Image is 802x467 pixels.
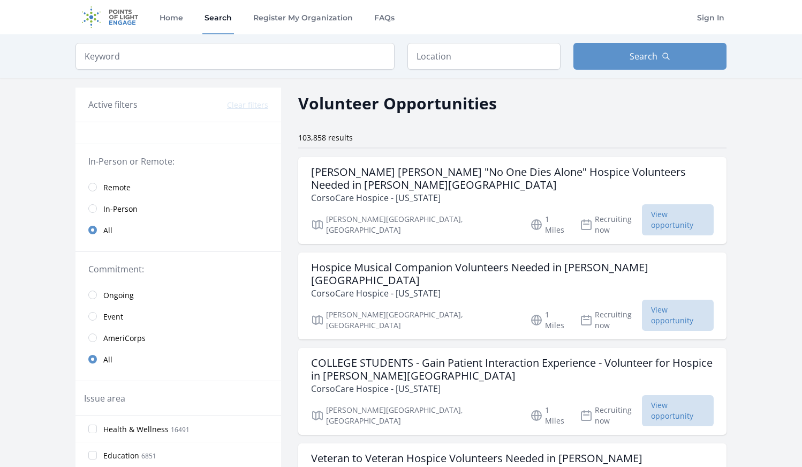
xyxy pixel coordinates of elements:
[530,214,566,235] p: 1 Miles
[573,43,727,70] button: Search
[580,309,642,331] p: Recruiting now
[75,219,281,241] a: All
[88,451,97,459] input: Education 6851
[407,43,561,70] input: Location
[642,204,714,235] span: View opportunity
[103,225,112,236] span: All
[298,157,727,244] a: [PERSON_NAME] [PERSON_NAME] "No One Dies Alone" Hospice Volunteers Needed in [PERSON_NAME][GEOGRA...
[227,100,268,110] button: Clear filters
[311,357,714,382] h3: COLLEGE STUDENTS - Gain Patient Interaction Experience - Volunteer for Hospice in [PERSON_NAME][G...
[75,306,281,327] a: Event
[103,204,138,214] span: In-Person
[642,395,714,426] span: View opportunity
[298,132,353,143] span: 103,858 results
[580,405,642,426] p: Recruiting now
[298,348,727,435] a: COLLEGE STUDENTS - Gain Patient Interaction Experience - Volunteer for Hospice in [PERSON_NAME][G...
[171,425,190,434] span: 16491
[88,425,97,433] input: Health & Wellness 16491
[84,392,125,405] legend: Issue area
[88,98,138,111] h3: Active filters
[88,155,268,168] legend: In-Person or Remote:
[75,327,281,349] a: AmeriCorps
[530,405,566,426] p: 1 Miles
[630,50,657,63] span: Search
[311,287,714,300] p: CorsoCare Hospice - [US_STATE]
[103,450,139,461] span: Education
[103,312,123,322] span: Event
[103,354,112,365] span: All
[103,333,146,344] span: AmeriCorps
[311,191,714,204] p: CorsoCare Hospice - [US_STATE]
[298,91,497,115] h2: Volunteer Opportunities
[311,214,517,235] p: [PERSON_NAME][GEOGRAPHIC_DATA], [GEOGRAPHIC_DATA]
[75,176,281,198] a: Remote
[311,382,714,395] p: CorsoCare Hospice - [US_STATE]
[75,43,395,70] input: Keyword
[580,214,642,235] p: Recruiting now
[311,405,517,426] p: [PERSON_NAME][GEOGRAPHIC_DATA], [GEOGRAPHIC_DATA]
[530,309,566,331] p: 1 Miles
[88,263,268,276] legend: Commitment:
[298,253,727,339] a: Hospice Musical Companion Volunteers Needed in [PERSON_NAME][GEOGRAPHIC_DATA] CorsoCare Hospice -...
[103,182,131,193] span: Remote
[141,451,156,461] span: 6851
[75,349,281,370] a: All
[75,198,281,219] a: In-Person
[103,424,169,435] span: Health & Wellness
[103,290,134,301] span: Ongoing
[311,309,517,331] p: [PERSON_NAME][GEOGRAPHIC_DATA], [GEOGRAPHIC_DATA]
[642,300,714,331] span: View opportunity
[75,284,281,306] a: Ongoing
[311,166,714,191] h3: [PERSON_NAME] [PERSON_NAME] "No One Dies Alone" Hospice Volunteers Needed in [PERSON_NAME][GEOGRA...
[311,261,714,287] h3: Hospice Musical Companion Volunteers Needed in [PERSON_NAME][GEOGRAPHIC_DATA]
